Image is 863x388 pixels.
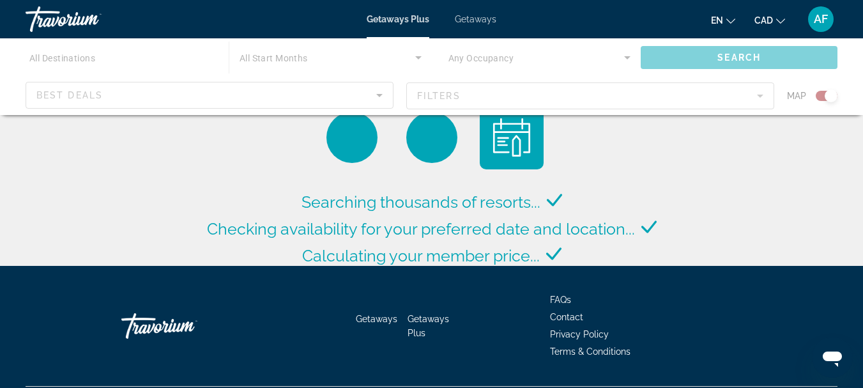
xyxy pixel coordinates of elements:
span: CAD [754,15,773,26]
a: Terms & Conditions [550,346,630,357]
a: Getaways [455,14,496,24]
a: Getaways Plus [367,14,429,24]
span: Checking availability for your preferred date and location... [207,219,635,238]
span: Calculating your member price... [302,246,540,265]
a: Contact [550,312,583,322]
button: Change currency [754,11,785,29]
a: Travorium [26,3,153,36]
span: AF [814,13,828,26]
a: Travorium [121,307,249,345]
button: Change language [711,11,735,29]
span: Searching thousands of resorts... [302,192,540,212]
span: en [711,15,723,26]
a: FAQs [550,295,571,305]
iframe: Bouton de lancement de la fenêtre de messagerie [812,337,853,378]
button: User Menu [804,6,837,33]
a: Privacy Policy [550,329,609,339]
a: Getaways Plus [408,314,449,338]
a: Getaways [356,314,397,324]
